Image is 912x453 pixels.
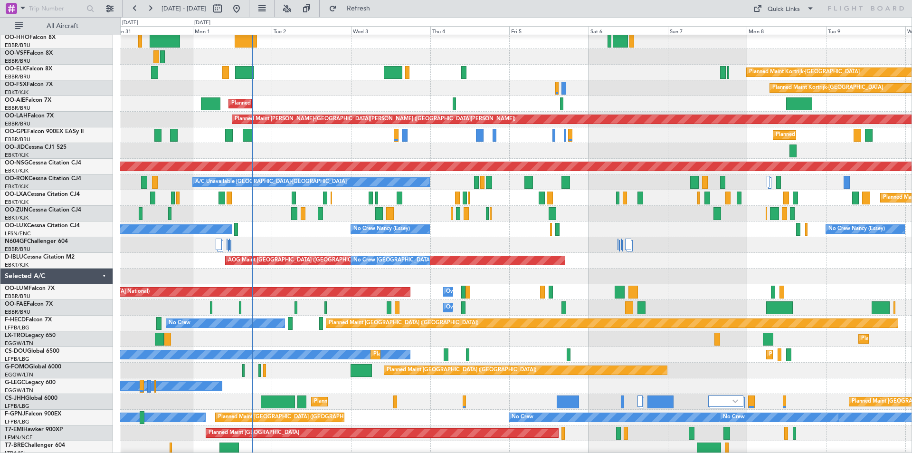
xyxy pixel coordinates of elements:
span: G-LEGC [5,380,25,386]
span: D-IBLU [5,254,23,260]
div: [DATE] [122,19,138,27]
a: EBBR/BRU [5,136,30,143]
span: F-HECD [5,317,26,323]
a: OO-JIDCessna CJ1 525 [5,145,66,150]
a: OO-GPEFalcon 900EX EASy II [5,129,84,135]
span: N604GF [5,239,27,244]
span: [DATE] - [DATE] [161,4,206,13]
div: No Crew [723,410,745,424]
a: CS-JHHGlobal 6000 [5,395,57,401]
a: EBKT/KJK [5,214,28,222]
span: CS-JHH [5,395,25,401]
a: OO-ROKCessna Citation CJ4 [5,176,81,182]
a: EBKT/KJK [5,89,28,96]
a: OO-LAHFalcon 7X [5,113,54,119]
a: OO-HHOFalcon 8X [5,35,56,40]
span: OO-AIE [5,97,25,103]
span: F-GPNJ [5,411,25,417]
button: All Aircraft [10,19,103,34]
div: Mon 8 [747,26,826,35]
a: EBBR/BRU [5,308,30,316]
div: Fri 5 [509,26,589,35]
div: Planned Maint [GEOGRAPHIC_DATA] ([GEOGRAPHIC_DATA]) [329,316,478,330]
div: Planned Maint [GEOGRAPHIC_DATA] ([GEOGRAPHIC_DATA]) [314,395,464,409]
div: Wed 3 [351,26,430,35]
span: OO-ROK [5,176,28,182]
span: OO-LAH [5,113,28,119]
a: T7-EMIHawker 900XP [5,427,63,433]
div: No Crew [512,410,533,424]
span: OO-ZUN [5,207,28,213]
span: T7-BRE [5,443,24,448]
div: No Crew Nancy (Essey) [828,222,885,236]
a: OO-NSGCessna Citation CJ4 [5,160,81,166]
div: Planned Maint Kortrijk-[GEOGRAPHIC_DATA] [772,81,883,95]
a: EBBR/BRU [5,58,30,65]
a: LFPB/LBG [5,356,29,363]
span: OO-LUX [5,223,27,229]
span: OO-JID [5,145,25,150]
a: OO-ZUNCessna Citation CJ4 [5,207,81,213]
span: T7-EMI [5,427,23,433]
div: Quick Links [768,5,800,14]
a: T7-BREChallenger 604 [5,443,65,448]
div: No Crew Nancy (Essey) [353,222,410,236]
a: OO-FAEFalcon 7X [5,301,53,307]
div: Thu 4 [430,26,510,35]
a: D-IBLUCessna Citation M2 [5,254,75,260]
span: CS-DOU [5,348,27,354]
div: Sun 7 [668,26,747,35]
a: EBBR/BRU [5,246,30,253]
div: Planned Maint [GEOGRAPHIC_DATA] ([GEOGRAPHIC_DATA]) [373,347,523,362]
div: Planned Maint [GEOGRAPHIC_DATA] ([GEOGRAPHIC_DATA]) [218,410,368,424]
a: EBBR/BRU [5,120,30,127]
button: Quick Links [749,1,819,16]
div: Tue 9 [826,26,905,35]
a: EBKT/KJK [5,199,28,206]
span: OO-FSX [5,82,27,87]
span: Refresh [339,5,379,12]
div: Owner Melsbroek Air Base [446,300,511,315]
div: A/C Unavailable [GEOGRAPHIC_DATA]-[GEOGRAPHIC_DATA] [195,175,347,189]
a: LFPB/LBG [5,324,29,331]
a: LFMN/NCE [5,434,33,441]
a: F-HECDFalcon 7X [5,317,52,323]
a: LX-TROLegacy 650 [5,333,56,338]
div: Sat 6 [589,26,668,35]
a: EGGW/LTN [5,371,33,378]
a: EBBR/BRU [5,105,30,112]
a: OO-LUMFalcon 7X [5,286,55,291]
a: EGGW/LTN [5,387,33,394]
span: LX-TRO [5,333,25,338]
div: Owner Melsbroek Air Base [446,285,511,299]
span: G-FOMO [5,364,29,370]
div: Planned Maint [GEOGRAPHIC_DATA] ([GEOGRAPHIC_DATA]) [387,363,536,377]
a: OO-FSXFalcon 7X [5,82,53,87]
div: Sun 31 [114,26,193,35]
span: OO-FAE [5,301,27,307]
div: Planned Maint Kortrijk-[GEOGRAPHIC_DATA] [749,65,860,79]
span: OO-NSG [5,160,28,166]
div: Mon 1 [193,26,272,35]
div: AOG Maint [GEOGRAPHIC_DATA] ([GEOGRAPHIC_DATA] National) [228,253,393,268]
a: OO-ELKFalcon 8X [5,66,52,72]
div: No Crew [GEOGRAPHIC_DATA] ([GEOGRAPHIC_DATA] National) [353,253,513,268]
span: OO-LUM [5,286,28,291]
div: No Crew [169,316,190,330]
a: LFSN/ENC [5,230,31,237]
a: EBKT/KJK [5,167,28,174]
a: LFPB/LBG [5,418,29,425]
span: All Aircraft [25,23,100,29]
a: EBBR/BRU [5,42,30,49]
a: EBBR/BRU [5,73,30,80]
div: Tue 2 [272,26,351,35]
span: OO-VSF [5,50,27,56]
a: G-FOMOGlobal 6000 [5,364,61,370]
span: OO-GPE [5,129,27,135]
a: EBKT/KJK [5,152,28,159]
a: CS-DOUGlobal 6500 [5,348,59,354]
div: [DATE] [194,19,210,27]
span: OO-HHO [5,35,29,40]
a: LFPB/LBG [5,403,29,410]
a: F-GPNJFalcon 900EX [5,411,61,417]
